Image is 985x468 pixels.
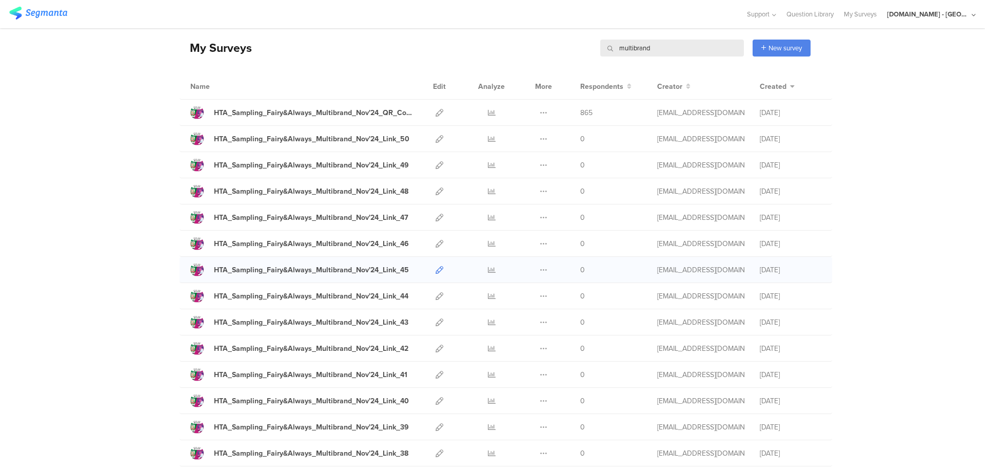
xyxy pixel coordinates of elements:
span: 0 [580,396,585,406]
div: [DATE] [760,160,821,171]
div: [DATE] [760,291,821,302]
div: [DATE] [760,212,821,223]
div: jansson.cj@pg.com [657,160,744,171]
div: jansson.cj@pg.com [657,291,744,302]
div: HTA_Sampling_Fairy&Always_Multibrand_Nov'24_Link_41 [214,369,407,380]
div: [DATE] [760,186,821,197]
div: HTA_Sampling_Fairy&Always_Multibrand_Nov'24_Link_43 [214,317,408,328]
a: HTA_Sampling_Fairy&Always_Multibrand_Nov'24_Link_47 [190,211,408,224]
span: 0 [580,186,585,197]
a: HTA_Sampling_Fairy&Always_Multibrand_Nov'24_Link_44 [190,289,408,303]
div: jansson.cj@pg.com [657,396,744,406]
a: HTA_Sampling_Fairy&Always_Multibrand_Nov'24_Link_40 [190,394,409,407]
div: jansson.cj@pg.com [657,238,744,249]
span: New survey [769,43,802,53]
div: [DATE] [760,265,821,275]
div: [DATE] [760,422,821,433]
div: jansson.cj@pg.com [657,448,744,459]
div: HTA_Sampling_Fairy&Always_Multibrand_Nov'24_Link_48 [214,186,408,197]
span: 0 [580,448,585,459]
span: Created [760,81,786,92]
div: Analyze [476,73,507,99]
a: HTA_Sampling_Fairy&Always_Multibrand_Nov'24_Link_39 [190,420,409,434]
button: Respondents [580,81,632,92]
div: Edit [428,73,450,99]
a: HTA_Sampling_Fairy&Always_Multibrand_Nov'24_Link_43 [190,315,408,329]
div: jansson.cj@pg.com [657,186,744,197]
div: HTA_Sampling_Fairy&Always_Multibrand_Nov'24_Link_50 [214,134,409,144]
span: 0 [580,134,585,144]
a: HTA_Sampling_Fairy&Always_Multibrand_Nov'24_Link_41 [190,368,407,381]
div: jansson.cj@pg.com [657,134,744,144]
button: Created [760,81,795,92]
div: HTA_Sampling_Fairy&Always_Multibrand_Nov'24_Link_49 [214,160,409,171]
span: 0 [580,317,585,328]
div: jansson.cj@pg.com [657,212,744,223]
span: 0 [580,212,585,223]
input: Survey Name, Creator... [600,40,744,57]
div: My Surveys [180,39,252,57]
span: 0 [580,291,585,302]
div: jansson.cj@pg.com [657,265,744,275]
div: HTA_Sampling_Fairy&Always_Multibrand_Nov'24_Link_39 [214,422,409,433]
div: [DATE] [760,107,821,118]
span: 0 [580,369,585,380]
div: HTA_Sampling_Fairy&Always_Multibrand_Nov'24_QR_Code [214,107,413,118]
a: HTA_Sampling_Fairy&Always_Multibrand_Nov'24_Link_45 [190,263,409,276]
span: 0 [580,265,585,275]
a: HTA_Sampling_Fairy&Always_Multibrand_Nov'24_Link_42 [190,342,408,355]
div: HTA_Sampling_Fairy&Always_Multibrand_Nov'24_Link_40 [214,396,409,406]
img: segmanta logo [9,7,67,20]
div: jansson.cj@pg.com [657,369,744,380]
span: Support [747,9,770,19]
button: Creator [657,81,691,92]
div: [DOMAIN_NAME] - [GEOGRAPHIC_DATA] [887,9,969,19]
span: 865 [580,107,593,118]
div: [DATE] [760,317,821,328]
a: HTA_Sampling_Fairy&Always_Multibrand_Nov'24_Link_46 [190,237,409,250]
div: jansson.cj@pg.com [657,107,744,118]
span: Creator [657,81,682,92]
span: 0 [580,422,585,433]
div: More [533,73,555,99]
div: [DATE] [760,238,821,249]
div: HTA_Sampling_Fairy&Always_Multibrand_Nov'24_Link_42 [214,343,408,354]
div: HTA_Sampling_Fairy&Always_Multibrand_Nov'24_Link_45 [214,265,409,275]
div: HTA_Sampling_Fairy&Always_Multibrand_Nov'24_Link_46 [214,238,409,249]
a: HTA_Sampling_Fairy&Always_Multibrand_Nov'24_Link_49 [190,158,409,172]
div: HTA_Sampling_Fairy&Always_Multibrand_Nov'24_Link_47 [214,212,408,223]
a: HTA_Sampling_Fairy&Always_Multibrand_Nov'24_Link_38 [190,446,408,460]
a: HTA_Sampling_Fairy&Always_Multibrand_Nov'24_Link_50 [190,132,409,145]
div: HTA_Sampling_Fairy&Always_Multibrand_Nov'24_Link_38 [214,448,408,459]
div: [DATE] [760,343,821,354]
div: [DATE] [760,369,821,380]
div: jansson.cj@pg.com [657,343,744,354]
div: [DATE] [760,134,821,144]
div: Name [190,81,252,92]
div: jansson.cj@pg.com [657,317,744,328]
div: [DATE] [760,448,821,459]
span: 0 [580,160,585,171]
div: [DATE] [760,396,821,406]
span: 0 [580,238,585,249]
span: 0 [580,343,585,354]
div: HTA_Sampling_Fairy&Always_Multibrand_Nov'24_Link_44 [214,291,408,302]
a: HTA_Sampling_Fairy&Always_Multibrand_Nov'24_Link_48 [190,184,408,198]
a: HTA_Sampling_Fairy&Always_Multibrand_Nov'24_QR_Code [190,106,413,119]
span: Respondents [580,81,623,92]
div: jansson.cj@pg.com [657,422,744,433]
